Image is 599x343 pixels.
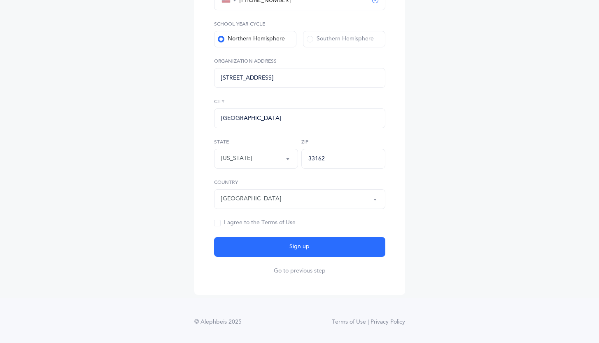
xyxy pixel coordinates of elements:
div: [GEOGRAPHIC_DATA] [221,195,281,203]
button: Go to previous step [274,267,326,275]
button: United States [214,189,385,209]
span: Sign up [289,242,310,251]
a: Terms of Use | Privacy Policy [332,318,405,327]
div: Southern Hemisphere [307,35,374,43]
span: State [214,139,229,145]
label: Organization Address [214,57,385,65]
label: School Year Cycle [214,20,385,28]
label: City [214,98,385,105]
button: Florida [214,149,298,169]
div: [US_STATE] [221,154,252,163]
label: Country [214,179,385,186]
div: Northern Hemisphere [218,35,285,43]
label: Zip [301,138,385,146]
button: Sign up [214,237,385,257]
div: © Alephbeis 2025 [194,318,242,327]
div: I agree to the Terms of Use [214,219,296,227]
